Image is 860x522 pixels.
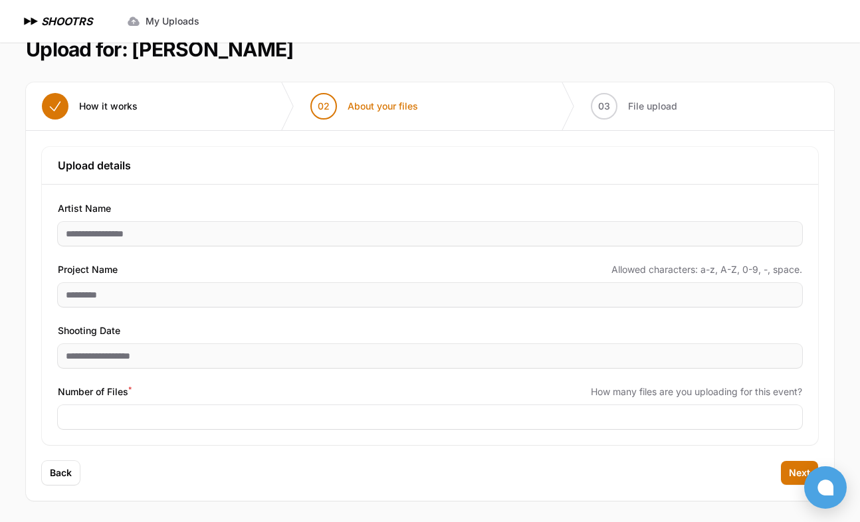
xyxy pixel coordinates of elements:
[50,466,72,479] span: Back
[146,15,199,28] span: My Uploads
[294,82,434,130] button: 02 About your files
[58,262,118,278] span: Project Name
[119,9,207,33] a: My Uploads
[26,82,154,130] button: How it works
[21,13,41,29] img: SHOOTRS
[42,461,80,485] button: Back
[58,384,132,400] span: Number of Files
[781,461,818,485] button: Next
[58,157,802,173] h3: Upload details
[79,100,138,113] span: How it works
[575,82,693,130] button: 03 File upload
[41,13,92,29] h1: SHOOTRS
[611,263,802,276] span: Allowed characters: a-z, A-Z, 0-9, -, space.
[26,37,293,61] h1: Upload for: [PERSON_NAME]
[628,100,677,113] span: File upload
[598,100,610,113] span: 03
[804,466,847,509] button: Open chat window
[21,13,92,29] a: SHOOTRS SHOOTRS
[58,323,120,339] span: Shooting Date
[789,466,810,479] span: Next
[591,385,802,398] span: How many files are you uploading for this event?
[348,100,418,113] span: About your files
[318,100,330,113] span: 02
[58,201,111,217] span: Artist Name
